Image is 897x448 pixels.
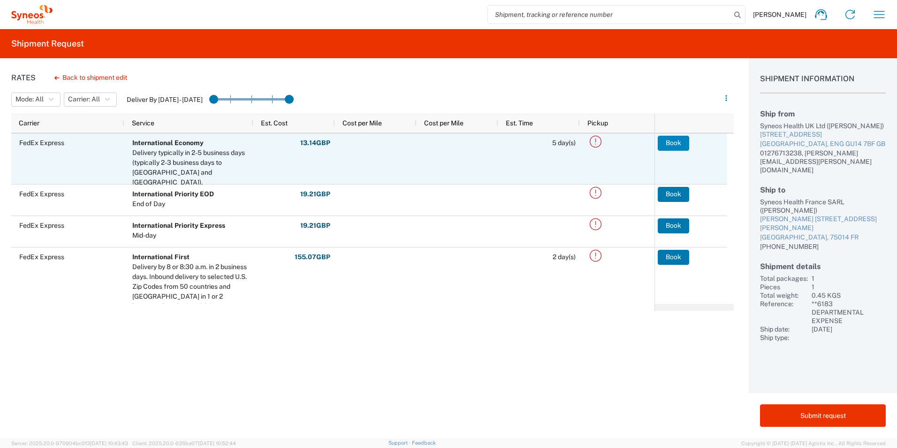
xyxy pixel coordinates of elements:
[658,187,689,202] button: Book
[19,139,64,147] span: FedEx Express
[132,253,190,261] b: International First
[760,300,808,325] div: Reference:
[132,139,204,147] b: International Economy
[658,218,689,233] button: Book
[11,38,84,49] h2: Shipment Request
[300,221,330,230] strong: 19.21 GBP
[760,325,808,333] div: Ship date:
[760,291,808,300] div: Total weight:
[760,139,886,149] div: [GEOGRAPHIC_DATA], ENG GU14 7BF GB
[127,95,203,104] label: Deliver By [DATE] - [DATE]
[760,149,886,174] div: 01276713238, [PERSON_NAME][EMAIL_ADDRESS][PERSON_NAME][DOMAIN_NAME]
[300,190,330,199] strong: 19.21 GBP
[90,440,128,446] span: [DATE] 10:43:43
[15,95,44,104] span: Mode: All
[19,222,64,229] span: FedEx Express
[294,250,331,265] button: 155.07GBP
[553,253,576,261] span: 2 day(s)
[198,440,236,446] span: [DATE] 10:52:44
[300,139,330,147] strong: 13.14 GBP
[300,136,331,151] button: 13.14GBP
[11,93,61,107] button: Mode: All
[760,130,886,148] a: [STREET_ADDRESS][GEOGRAPHIC_DATA], ENG GU14 7BF GB
[295,253,330,262] strong: 155.07 GBP
[300,187,331,202] button: 19.21GBP
[760,122,886,130] div: Syneos Health UK Ltd ([PERSON_NAME])
[424,119,464,127] span: Cost per Mile
[760,74,886,93] h1: Shipment Information
[19,253,64,261] span: FedEx Express
[741,439,886,448] span: Copyright © [DATE]-[DATE] Agistix Inc., All Rights Reserved
[261,119,288,127] span: Est. Cost
[658,136,689,151] button: Book
[812,283,886,291] div: 1
[760,198,886,215] div: Syneos Health France SARL ([PERSON_NAME])
[760,185,886,194] h2: Ship to
[760,283,808,291] div: Pieces
[11,440,128,446] span: Server: 2025.20.0-970904bc0f3
[342,119,382,127] span: Cost per Mile
[760,262,886,271] h2: Shipment details
[587,119,608,127] span: Pickup
[760,215,886,242] a: [PERSON_NAME] [STREET_ADDRESS][PERSON_NAME][GEOGRAPHIC_DATA], 75014 FR
[300,218,331,233] button: 19.21GBP
[132,231,225,240] div: Mid-day
[412,440,436,446] a: Feedback
[132,119,154,127] span: Service
[506,119,533,127] span: Est. Time
[760,274,808,283] div: Total packages:
[552,139,576,147] span: 5 day(s)
[760,109,886,118] h2: Ship from
[132,148,249,187] div: Delivery typically in 2-5 business days (typically 2-3 business days to Canada and Mexico).
[388,440,412,446] a: Support
[812,300,886,325] div: **6183 DEPARTMENTAL EXPENSE
[753,10,806,19] span: [PERSON_NAME]
[132,440,236,446] span: Client: 2025.20.0-035ba07
[760,130,886,139] div: [STREET_ADDRESS]
[760,233,886,242] div: [GEOGRAPHIC_DATA], 75014 FR
[658,250,689,265] button: Book
[19,190,64,198] span: FedEx Express
[11,73,36,82] h1: Rates
[760,242,886,251] div: [PHONE_NUMBER]
[132,190,214,198] b: International Priority EOD
[132,262,249,311] div: Delivery by 8 or 8:30 a.m. in 2 business days. Inbound delivery to selected U.S. Zip Codes from 5...
[812,274,886,283] div: 1
[488,6,731,23] input: Shipment, tracking or reference number
[812,325,886,333] div: [DATE]
[19,119,39,127] span: Carrier
[64,93,117,107] button: Carrier: All
[760,333,808,342] div: Ship type:
[132,222,225,229] b: International Priority Express
[760,215,886,233] div: [PERSON_NAME] [STREET_ADDRESS][PERSON_NAME]
[132,199,214,209] div: End of Day
[68,95,100,104] span: Carrier: All
[760,404,886,427] button: Submit request
[47,70,135,86] button: Back to shipment edit
[812,291,886,300] div: 0.45 KGS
